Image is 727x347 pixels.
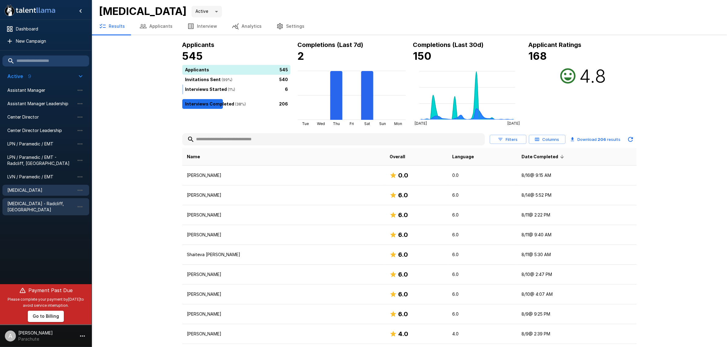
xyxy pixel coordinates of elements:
tspan: [DATE] [415,121,427,126]
tspan: Sat [364,121,370,126]
p: 6.0 [452,252,512,258]
b: 545 [182,50,203,62]
button: Applicants [132,18,180,35]
button: Download 206 results [568,133,623,145]
span: Overall [390,153,405,160]
p: Invitations Sent [185,76,233,83]
h6: 6.0 [398,210,408,220]
b: [MEDICAL_DATA] [99,5,187,17]
h6: 6.0 [398,230,408,240]
h6: 6.0 [398,190,408,200]
p: 6.0 [452,192,512,198]
p: [PERSON_NAME] [187,331,380,337]
span: Language [452,153,474,160]
p: 4.0 [452,331,512,337]
tspan: Sun [379,121,386,126]
span: Date Completed [522,153,566,160]
button: Updated Today - 12:30 PM [624,133,637,145]
td: 8/11 @ 2:22 PM [517,205,636,225]
h6: 6.0 [398,270,408,279]
h6: 6.0 [398,250,408,259]
span: Name [187,153,200,160]
p: 0.0 [452,172,512,178]
td: 8/16 @ 9:15 AM [517,166,636,185]
p: 6.0 [452,271,512,277]
p: 6 [285,86,288,92]
td: 8/14 @ 5:52 PM [517,185,636,205]
button: Filters [490,135,526,144]
h6: 4.0 [398,329,408,339]
p: 6.0 [452,291,512,297]
div: Active [191,6,222,17]
p: [PERSON_NAME] [187,291,380,297]
td: 8/11 @ 9:40 AM [517,225,636,245]
td: 8/10 @ 2:47 PM [517,265,636,284]
b: 150 [413,50,432,62]
b: 2 [298,50,304,62]
p: 545 [280,66,288,73]
tspan: Wed [317,121,325,126]
button: Columns [529,135,565,144]
b: 206 [598,137,606,142]
b: Completions (Last 7d) [298,41,364,48]
p: 6.0 [452,212,512,218]
b: Completions (Last 30d) [413,41,484,48]
tspan: [DATE] [507,121,519,126]
button: Results [92,18,132,35]
h2: 4.8 [580,65,606,87]
p: 6.0 [452,232,512,238]
td: 8/11 @ 5:30 AM [517,245,636,265]
h6: 6.0 [398,309,408,319]
span: ( 99 %) [221,77,233,82]
button: Analytics [224,18,269,35]
td: 8/10 @ 4:07 AM [517,284,636,304]
td: 8/9 @ 2:39 PM [517,324,636,344]
p: 206 [279,101,288,107]
tspan: Mon [394,121,402,126]
h6: 6.0 [398,289,408,299]
tspan: Thu [333,121,340,126]
td: 8/9 @ 9:25 PM [517,304,636,324]
tspan: Fri [350,121,354,126]
p: [PERSON_NAME] [187,271,380,277]
p: [PERSON_NAME] [187,232,380,238]
p: 6.0 [452,311,512,317]
p: [PERSON_NAME] [187,311,380,317]
b: Applicants [182,41,215,48]
p: [PERSON_NAME] [187,212,380,218]
h6: 0.0 [398,170,408,180]
b: Applicant Ratings [529,41,582,48]
tspan: Tue [302,121,309,126]
b: 168 [529,50,547,62]
p: 540 [279,76,288,83]
p: [PERSON_NAME] [187,192,380,198]
p: [PERSON_NAME] [187,172,380,178]
p: Shaiteva [PERSON_NAME] [187,252,380,258]
button: Interview [180,18,224,35]
button: Settings [269,18,312,35]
